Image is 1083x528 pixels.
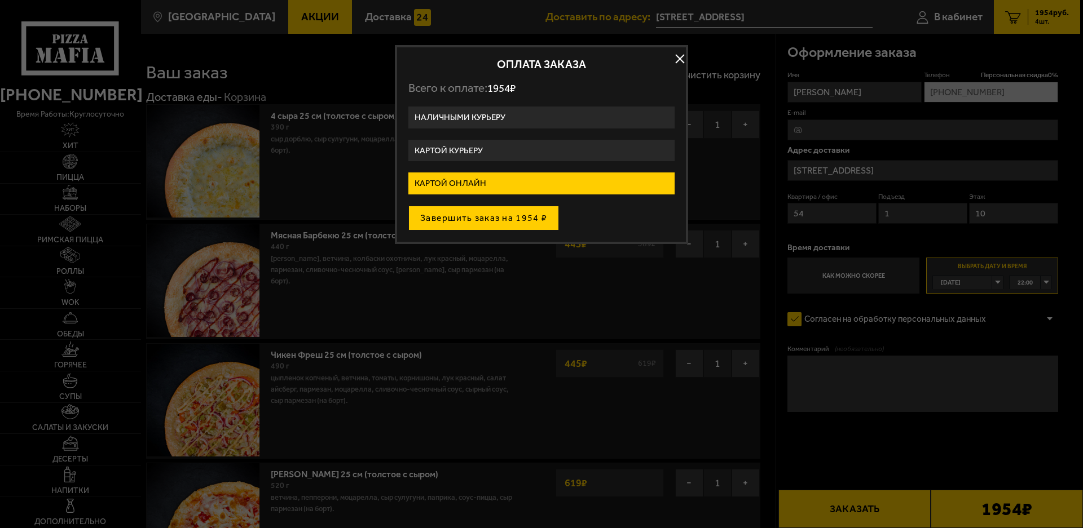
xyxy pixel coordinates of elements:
[408,140,675,162] label: Картой курьеру
[408,81,675,95] p: Всего к оплате:
[487,82,516,95] span: 1954 ₽
[408,206,559,230] button: Завершить заказ на 1954 ₽
[408,172,675,194] label: Картой онлайн
[408,59,675,70] h2: Оплата заказа
[408,107,675,128] label: Наличными курьеру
